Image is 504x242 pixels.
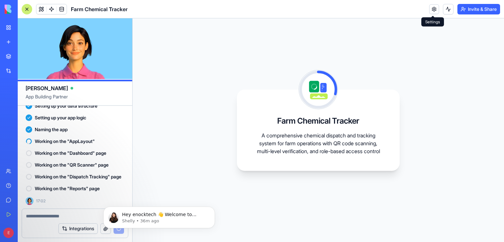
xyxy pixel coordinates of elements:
[71,5,128,13] span: Farm Chemical Tracker
[94,193,225,239] iframe: Intercom notifications message
[36,198,46,204] span: 17:02
[421,17,444,27] div: Settings
[35,126,68,133] span: Naming the app
[26,84,68,92] span: [PERSON_NAME]
[3,228,14,238] span: E
[5,5,45,14] img: logo
[58,223,98,234] button: Integrations
[253,131,384,155] p: A comprehensive chemical dispatch and tracking system for farm operations with QR code scanning, ...
[26,197,33,205] img: Ella_00000_wcx2te.png
[35,150,106,156] span: Working on the "Dashboard" page
[277,116,359,126] h3: Farm Chemical Tracker
[35,114,86,121] span: Setting up your app logic
[35,162,109,168] span: Working on the "QR Scanner" page
[457,4,500,14] button: Invite & Share
[35,173,121,180] span: Working on the "Dispatch Tracking" page
[35,138,95,145] span: Working on the "AppLayout"
[35,185,100,192] span: Working on the "Reports" page
[26,93,124,105] span: App Building Partner
[35,103,97,109] span: Setting up your data structure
